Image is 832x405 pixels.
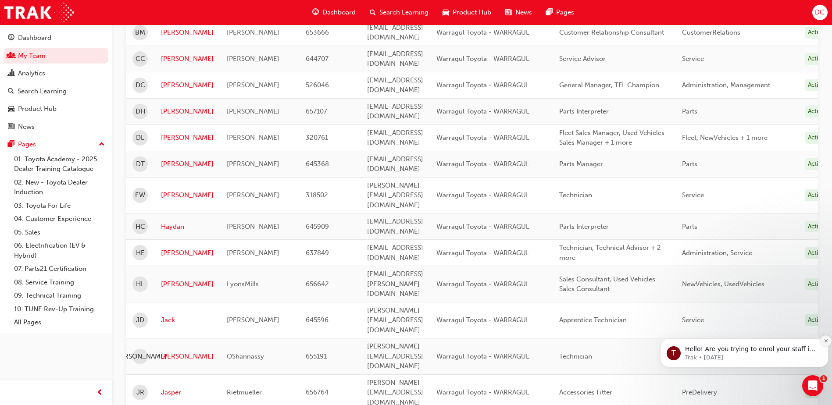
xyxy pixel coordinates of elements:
span: news-icon [8,123,14,131]
a: search-iconSearch Learning [363,4,436,21]
span: search-icon [370,7,376,18]
a: 07. Parts21 Certification [11,262,108,276]
span: [PERSON_NAME] [227,191,279,199]
button: Pages [4,136,108,153]
span: LyonsMills [227,280,259,288]
span: 653666 [306,28,329,36]
a: 02. New - Toyota Dealer Induction [11,176,108,199]
span: Parts Interpreter [559,223,609,231]
span: Dashboard [322,7,356,18]
span: [PERSON_NAME][EMAIL_ADDRESS][DOMAIN_NAME] [367,181,423,209]
span: Parts Interpreter [559,107,609,115]
div: Active [805,158,828,170]
a: 10. TUNE Rev-Up Training [11,302,108,316]
div: Active [805,132,828,144]
span: Warragul Toyota - WARRAGUL [436,134,529,142]
span: [EMAIL_ADDRESS][DOMAIN_NAME] [367,129,423,147]
span: guage-icon [312,7,319,18]
span: Warragul Toyota - WARRAGUL [436,107,529,115]
span: [PERSON_NAME] [227,107,279,115]
span: [EMAIL_ADDRESS][DOMAIN_NAME] [367,155,423,173]
div: Analytics [18,68,45,78]
span: Apprentice Technician [559,316,627,324]
span: [PERSON_NAME] [227,249,279,257]
span: people-icon [8,52,14,60]
span: HL [136,279,144,289]
span: guage-icon [8,34,14,42]
span: Parts Manager [559,160,603,168]
span: EW [135,190,145,200]
span: General Manager, TFL Champion [559,81,659,89]
span: chart-icon [8,70,14,78]
img: Trak [4,3,74,22]
a: Product Hub [4,101,108,117]
iframe: Intercom live chat [802,375,823,396]
span: Technician, Technical Advisor + 2 more [559,244,661,262]
a: 05. Sales [11,226,108,239]
span: [PERSON_NAME][EMAIL_ADDRESS][DOMAIN_NAME] [367,306,423,334]
button: DashboardMy TeamAnalyticsSearch LearningProduct HubNews [4,28,108,136]
span: Fleet Sales Manager, Used Vehicles Sales Manager + 1 more [559,129,664,147]
span: [EMAIL_ADDRESS][DOMAIN_NAME] [367,103,423,121]
span: Parts [682,160,697,168]
span: Warragul Toyota - WARRAGUL [436,81,529,89]
span: JD [136,315,144,325]
span: [PERSON_NAME] [227,55,279,63]
a: [PERSON_NAME] [161,28,214,38]
span: 645368 [306,160,329,168]
a: Jasper [161,387,214,398]
div: News [18,122,35,132]
span: [PERSON_NAME] [227,28,279,36]
span: DT [136,159,145,169]
span: Sales Consultant, Used Vehicles Sales Consultant [559,275,655,293]
span: 318502 [306,191,328,199]
span: [PERSON_NAME] [114,352,167,362]
span: Technician [559,191,592,199]
a: [PERSON_NAME] [161,107,214,117]
div: Active [805,221,828,233]
div: Active [805,278,828,290]
span: car-icon [443,7,449,18]
span: NewVehicles, UsedVehicles [682,280,764,288]
span: Technician [559,352,592,360]
a: news-iconNews [498,4,539,21]
span: search-icon [8,88,14,96]
span: Warragul Toyota - WARRAGUL [436,28,529,36]
span: Warragul Toyota - WARRAGUL [436,223,529,231]
span: 526046 [306,81,329,89]
span: 657107 [306,107,327,115]
span: Warragul Toyota - WARRAGUL [436,249,529,257]
span: Parts [682,107,697,115]
span: JR [136,387,144,398]
span: Customer Relationship Consultant [559,28,664,36]
span: DC [815,7,825,18]
a: [PERSON_NAME] [161,54,214,64]
a: 01. Toyota Academy - 2025 Dealer Training Catalogue [11,153,108,176]
span: 637849 [306,249,329,257]
span: Warragul Toyota - WARRAGUL [436,160,529,168]
span: Search Learning [379,7,428,18]
a: News [4,119,108,135]
div: Product Hub [18,104,57,114]
a: [PERSON_NAME] [161,279,214,289]
a: [PERSON_NAME] [161,159,214,169]
a: car-iconProduct Hub [436,4,498,21]
a: Haydan [161,222,214,232]
span: CC [136,54,145,64]
span: CustomerRelations [682,28,740,36]
span: Pages [556,7,574,18]
a: [PERSON_NAME] [161,248,214,258]
span: up-icon [99,139,105,150]
span: [EMAIL_ADDRESS][DOMAIN_NAME] [367,217,423,235]
span: 656764 [306,388,329,396]
div: Active [805,79,828,91]
span: Service Advisor [559,55,606,63]
a: All Pages [11,316,108,329]
span: Accessories Fitter [559,388,612,396]
a: [PERSON_NAME] [161,80,214,90]
a: 08. Service Training [11,276,108,289]
span: Fleet, NewVehicles + 1 more [682,134,768,142]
